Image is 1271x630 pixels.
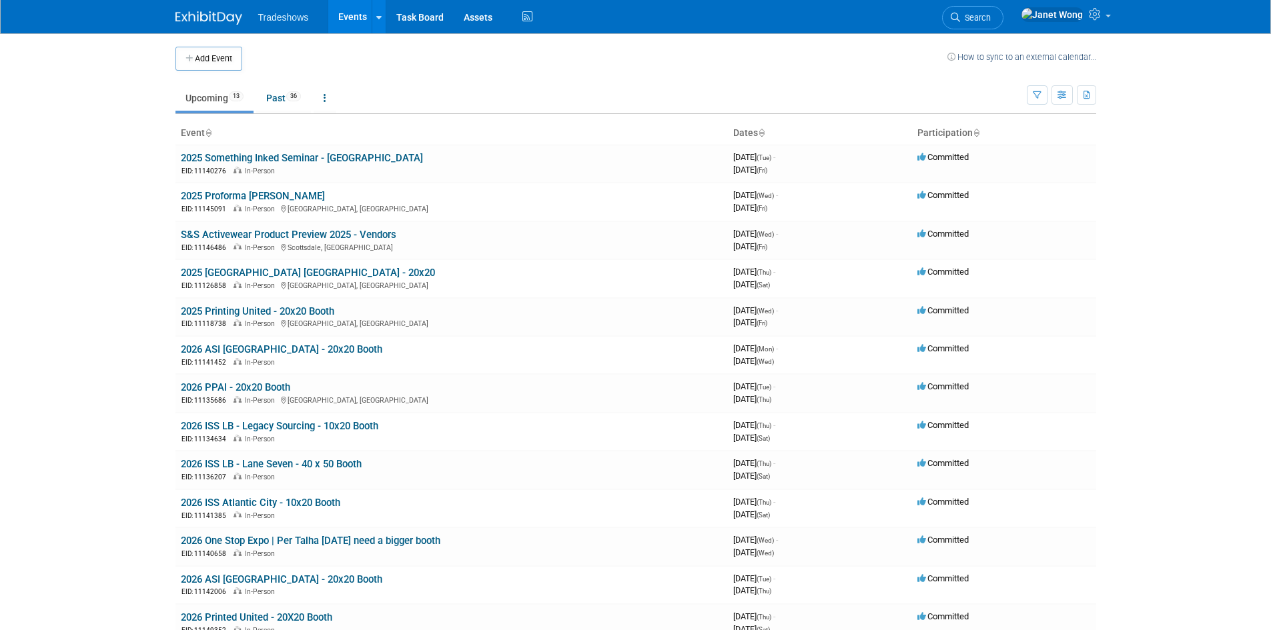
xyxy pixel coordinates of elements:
[245,435,279,443] span: In-Person
[181,167,232,175] span: EID: 11140276
[776,535,778,545] span: -
[181,343,382,355] a: 2026 ASI [GEOGRAPHIC_DATA] - 20x20 Booth
[773,420,775,430] span: -
[181,152,423,164] a: 2025 Something Inked Seminar - [GEOGRAPHIC_DATA]
[175,85,254,111] a: Upcoming13
[733,165,767,175] span: [DATE]
[181,512,232,519] span: EID: 11141385
[917,229,969,239] span: Committed
[733,152,775,162] span: [DATE]
[773,573,775,583] span: -
[733,509,770,519] span: [DATE]
[733,573,775,583] span: [DATE]
[733,535,778,545] span: [DATE]
[245,587,279,596] span: In-Person
[773,611,775,621] span: -
[757,231,774,238] span: (Wed)
[947,52,1096,62] a: How to sync to an external calendar...
[245,319,279,328] span: In-Person
[245,281,279,290] span: In-Person
[1021,7,1084,22] img: Janet Wong
[205,127,211,138] a: Sort by Event Name
[258,12,309,23] span: Tradeshows
[181,420,378,432] a: 2026 ISS LB - Legacy Sourcing - 10x20 Booth
[757,154,771,161] span: (Tue)
[733,279,770,289] span: [DATE]
[175,47,242,71] button: Add Event
[733,420,775,430] span: [DATE]
[181,535,440,547] a: 2026 One Stop Expo | Per Talha [DATE] need a bigger booth
[917,535,969,545] span: Committed
[234,243,242,250] img: In-Person Event
[181,381,290,393] a: 2026 PPAI - 20x20 Booth
[733,190,778,200] span: [DATE]
[181,305,334,317] a: 2025 Printing United - 20x20 Booth
[181,267,435,279] a: 2025 [GEOGRAPHIC_DATA] [GEOGRAPHIC_DATA] - 20x20
[757,281,770,289] span: (Sat)
[917,305,969,315] span: Committed
[973,127,979,138] a: Sort by Participation Type
[773,267,775,277] span: -
[245,243,279,252] span: In-Person
[773,497,775,507] span: -
[245,511,279,520] span: In-Person
[733,343,778,353] span: [DATE]
[917,458,969,468] span: Committed
[917,190,969,200] span: Committed
[234,396,242,403] img: In-Person Event
[181,279,723,291] div: [GEOGRAPHIC_DATA], [GEOGRAPHIC_DATA]
[234,435,242,441] img: In-Person Event
[917,420,969,430] span: Committed
[181,282,232,289] span: EID: 11126858
[181,203,723,214] div: [GEOGRAPHIC_DATA], [GEOGRAPHIC_DATA]
[757,345,774,353] span: (Mon)
[229,91,244,101] span: 13
[234,549,242,556] img: In-Person Event
[917,343,969,353] span: Committed
[733,229,778,239] span: [DATE]
[757,396,771,403] span: (Thu)
[757,269,771,276] span: (Thu)
[245,473,279,481] span: In-Person
[245,205,279,213] span: In-Person
[773,152,775,162] span: -
[181,320,232,327] span: EID: 11118738
[245,549,279,558] span: In-Person
[733,458,775,468] span: [DATE]
[776,190,778,200] span: -
[733,356,774,366] span: [DATE]
[757,613,771,621] span: (Thu)
[757,473,770,480] span: (Sat)
[234,281,242,288] img: In-Person Event
[917,497,969,507] span: Committed
[773,381,775,391] span: -
[245,358,279,367] span: In-Person
[733,203,767,213] span: [DATE]
[733,497,775,507] span: [DATE]
[245,396,279,405] span: In-Person
[181,458,362,470] a: 2026 ISS LB - Lane Seven - 40 x 50 Booth
[733,317,767,327] span: [DATE]
[757,422,771,429] span: (Thu)
[917,573,969,583] span: Committed
[776,305,778,315] span: -
[917,611,969,621] span: Committed
[234,587,242,594] img: In-Person Event
[181,497,340,509] a: 2026 ISS Atlantic City - 10x20 Booth
[234,167,242,173] img: In-Person Event
[175,122,728,145] th: Event
[757,575,771,583] span: (Tue)
[912,122,1096,145] th: Participation
[234,511,242,518] img: In-Person Event
[757,307,774,315] span: (Wed)
[234,319,242,326] img: In-Person Event
[757,192,774,199] span: (Wed)
[181,244,232,251] span: EID: 11146486
[181,435,232,443] span: EID: 11134634
[733,471,770,481] span: [DATE]
[181,588,232,595] span: EID: 11142006
[181,550,232,557] span: EID: 11140658
[758,127,765,138] a: Sort by Start Date
[245,167,279,175] span: In-Person
[776,343,778,353] span: -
